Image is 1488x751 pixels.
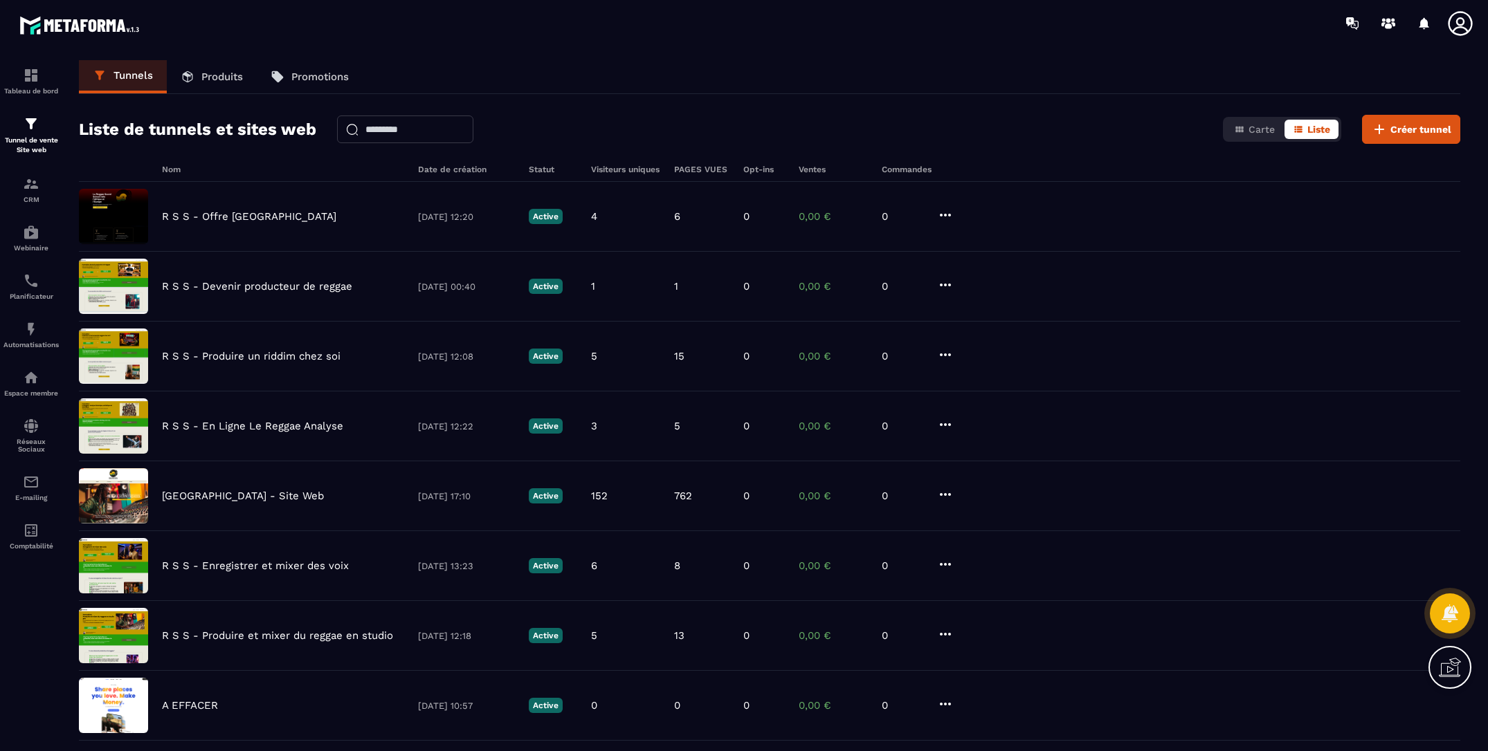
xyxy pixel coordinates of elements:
p: 0 [743,629,750,642]
p: Comptabilité [3,542,59,550]
a: Promotions [257,60,363,93]
h6: Visiteurs uniques [591,165,660,174]
a: Tunnels [79,60,167,93]
p: 5 [674,420,680,432]
p: 0 [743,490,750,502]
p: [DATE] 12:20 [418,212,515,222]
p: R S S - Devenir producteur de reggae [162,280,352,293]
p: 0 [674,699,680,712]
p: Planificateur [3,293,59,300]
p: 762 [674,490,692,502]
img: image [79,538,148,593]
p: [DATE] 13:23 [418,561,515,571]
p: Tableau de bord [3,87,59,95]
p: 1 [674,280,678,293]
p: 0 [882,559,923,572]
a: schedulerschedulerPlanificateur [3,262,59,310]
p: 0 [743,350,750,362]
p: R S S - Produire un riddim chez soi [162,350,341,362]
p: Active [529,418,563,434]
img: image [79,189,148,244]
p: 0 [743,280,750,293]
p: 0 [743,699,750,712]
p: Webinaire [3,244,59,252]
p: R S S - Enregistrer et mixer des voix [162,559,349,572]
button: Liste [1285,120,1339,139]
p: A EFFACER [162,699,218,712]
a: formationformationTableau de bord [3,57,59,105]
span: Carte [1249,124,1275,135]
p: 0 [882,420,923,432]
img: image [79,259,148,314]
p: Active [529,628,563,643]
a: automationsautomationsEspace membre [3,359,59,407]
p: Active [529,558,563,573]
p: 0,00 € [799,210,868,223]
a: accountantaccountantComptabilité [3,512,59,560]
p: 0 [591,699,597,712]
img: image [79,468,148,523]
button: Créer tunnel [1362,115,1460,144]
p: Produits [201,71,243,83]
p: 0 [882,280,923,293]
a: social-networksocial-networkRéseaux Sociaux [3,407,59,463]
p: [DATE] 17:10 [418,491,515,501]
p: 0,00 € [799,280,868,293]
p: 0,00 € [799,559,868,572]
img: automations [23,224,39,241]
p: 0,00 € [799,490,868,502]
p: 13 [674,629,684,642]
p: [DATE] 12:08 [418,351,515,362]
p: R S S - Produire et mixer du reggae en studio [162,629,393,642]
p: Espace membre [3,389,59,397]
a: automationsautomationsAutomatisations [3,310,59,359]
img: image [79,678,148,733]
p: [GEOGRAPHIC_DATA] - Site Web [162,490,324,502]
p: Automatisations [3,341,59,349]
p: [DATE] 10:57 [418,701,515,711]
p: Tunnel de vente Site web [3,136,59,155]
p: Active [529,698,563,713]
p: 3 [591,420,597,432]
img: logo [19,12,144,38]
p: E-mailing [3,494,59,501]
img: formation [23,115,39,132]
p: 4 [591,210,597,223]
button: Carte [1226,120,1283,139]
a: emailemailE-mailing [3,463,59,512]
p: 0,00 € [799,629,868,642]
p: 0,00 € [799,699,868,712]
p: 0 [882,699,923,712]
p: Réseaux Sociaux [3,438,59,453]
p: 0 [743,210,750,223]
h6: Date de création [418,165,515,174]
p: 6 [674,210,680,223]
p: Promotions [291,71,349,83]
p: 0 [882,629,923,642]
p: 1 [591,280,595,293]
img: formation [23,176,39,192]
p: 15 [674,350,684,362]
p: [DATE] 12:22 [418,421,515,432]
p: [DATE] 00:40 [418,281,515,292]
img: image [79,328,148,384]
img: image [79,398,148,454]
p: 0 [882,350,923,362]
p: 0 [743,559,750,572]
p: 0 [882,210,923,223]
p: 5 [591,350,597,362]
p: CRM [3,196,59,203]
span: Liste [1307,124,1330,135]
p: Tunnels [114,69,153,82]
img: scheduler [23,272,39,289]
a: Produits [167,60,257,93]
span: Créer tunnel [1390,122,1451,136]
p: [DATE] 12:18 [418,631,515,641]
a: formationformationTunnel de vente Site web [3,105,59,165]
img: automations [23,321,39,337]
img: image [79,608,148,663]
p: Active [529,209,563,224]
p: Active [529,349,563,364]
h6: PAGES VUES [674,165,729,174]
a: automationsautomationsWebinaire [3,214,59,262]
